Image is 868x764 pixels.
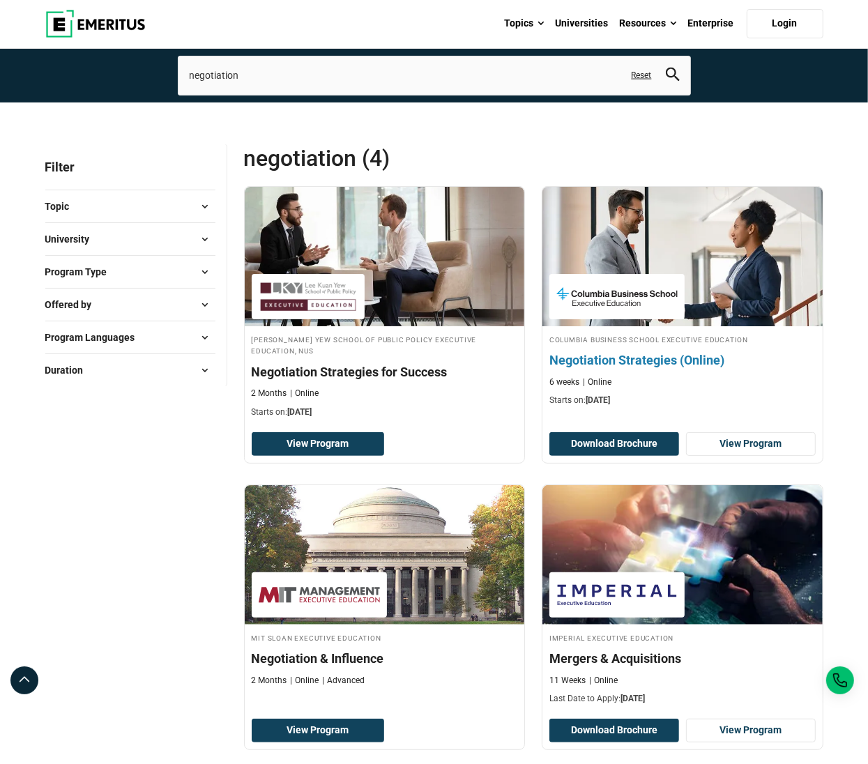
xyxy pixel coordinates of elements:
[549,351,816,369] h4: Negotiation Strategies (Online)
[245,187,525,425] a: Leadership Course by Lee Kuan Yew School of Public Policy Executive Education, NUS - September 30...
[45,362,95,378] span: Duration
[542,485,823,625] img: Mergers & Acquisitions | Online Finance Course
[549,632,816,643] h4: Imperial Executive Education
[291,675,319,687] p: Online
[244,144,534,172] span: negotiation (4)
[686,432,816,456] a: View Program
[549,675,586,687] p: 11 Weeks
[45,360,215,381] button: Duration
[549,719,679,742] button: Download Brochure
[542,485,823,712] a: Finance Course by Imperial Executive Education - August 28, 2025 Imperial Executive Education Imp...
[542,187,823,414] a: Business Management Course by Columbia Business School Executive Education - September 25, 2025 C...
[556,579,678,611] img: Imperial Executive Education
[45,231,101,247] span: University
[45,330,146,345] span: Program Languages
[549,432,679,456] button: Download Brochure
[252,363,518,381] h4: Negotiation Strategies for Success
[259,579,380,611] img: MIT Sloan Executive Education
[45,264,119,280] span: Program Type
[632,70,652,82] a: Reset search
[252,650,518,667] h4: Negotiation & Influence
[747,9,823,38] a: Login
[45,144,215,190] p: Filter
[252,632,518,643] h4: MIT Sloan Executive Education
[252,432,385,456] a: View Program
[259,281,358,312] img: Lee Kuan Yew School of Public Policy Executive Education, NUS
[245,485,525,625] img: Negotiation & Influence | Online Leadership Course
[45,261,215,282] button: Program Type
[620,694,645,703] span: [DATE]
[178,56,691,95] input: search-page
[45,294,215,315] button: Offered by
[45,196,215,217] button: Topic
[549,693,816,705] p: Last Date to Apply:
[589,675,618,687] p: Online
[288,407,312,417] span: [DATE]
[549,333,816,345] h4: Columbia Business School Executive Education
[686,719,816,742] a: View Program
[252,333,518,357] h4: [PERSON_NAME] Yew School of Public Policy Executive Education, NUS
[666,71,680,84] a: search
[583,376,611,388] p: Online
[556,281,678,312] img: Columbia Business School Executive Education
[323,675,365,687] p: Advanced
[549,395,816,406] p: Starts on:
[45,199,81,214] span: Topic
[252,388,287,399] p: 2 Months
[45,297,103,312] span: Offered by
[252,406,518,418] p: Starts on:
[586,395,610,405] span: [DATE]
[252,719,385,742] a: View Program
[245,485,525,694] a: Leadership Course by MIT Sloan Executive Education - MIT Sloan Executive Education MIT Sloan Exec...
[291,388,319,399] p: Online
[528,180,837,333] img: Negotiation Strategies (Online) | Online Business Management Course
[549,376,579,388] p: 6 weeks
[666,68,680,84] button: search
[549,650,816,667] h4: Mergers & Acquisitions
[45,229,215,250] button: University
[252,675,287,687] p: 2 Months
[45,327,215,348] button: Program Languages
[245,187,525,326] img: Negotiation Strategies for Success | Online Leadership Course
